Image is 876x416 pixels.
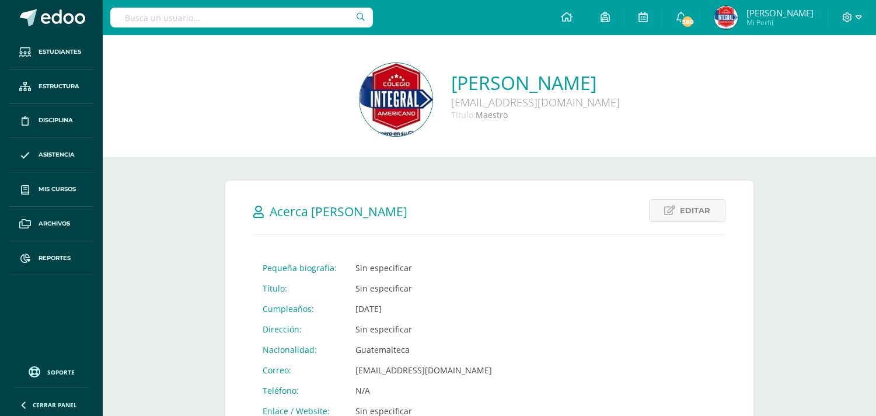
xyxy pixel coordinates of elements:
[9,207,93,241] a: Archivos
[9,138,93,172] a: Asistencia
[451,109,476,120] span: Título:
[714,6,738,29] img: d1da2dc1c04de5bed0912d2e680c543a.png
[346,339,501,360] td: Guatemalteca
[253,319,346,339] td: Dirección:
[47,368,75,376] span: Soporte
[451,70,620,95] a: [PERSON_NAME]
[33,401,77,409] span: Cerrar panel
[346,360,501,380] td: [EMAIL_ADDRESS][DOMAIN_NAME]
[253,360,346,380] td: Correo:
[253,339,346,360] td: Nacionalidad:
[253,380,346,401] td: Teléfono:
[39,47,81,57] span: Estudiantes
[39,116,73,125] span: Disciplina
[746,18,814,27] span: Mi Perfil
[649,199,725,222] a: Editar
[746,7,814,19] span: [PERSON_NAME]
[9,35,93,70] a: Estudiantes
[9,172,93,207] a: Mis cursos
[39,150,75,160] span: Asistencia
[346,278,501,299] td: Sin especificar
[110,8,373,27] input: Busca un usuario...
[253,278,346,299] td: Título:
[9,104,93,138] a: Disciplina
[346,380,501,401] td: N/A
[39,82,79,91] span: Estructura
[253,299,346,319] td: Cumpleaños:
[9,70,93,104] a: Estructura
[346,319,501,339] td: Sin especificar
[681,15,694,28] span: 380
[346,299,501,319] td: [DATE]
[39,219,70,228] span: Archivos
[680,200,710,221] span: Editar
[346,258,501,278] td: Sin especificar
[451,95,620,109] div: [EMAIL_ADDRESS][DOMAIN_NAME]
[39,185,76,194] span: Mis cursos
[360,63,432,136] img: e4787dba3e0c03301aaa7dd98064f38c.png
[39,254,71,263] span: Reportes
[476,109,508,120] span: Maestro
[9,241,93,276] a: Reportes
[270,203,407,220] span: Acerca [PERSON_NAME]
[14,363,89,379] a: Soporte
[253,258,346,278] td: Pequeña biografía:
